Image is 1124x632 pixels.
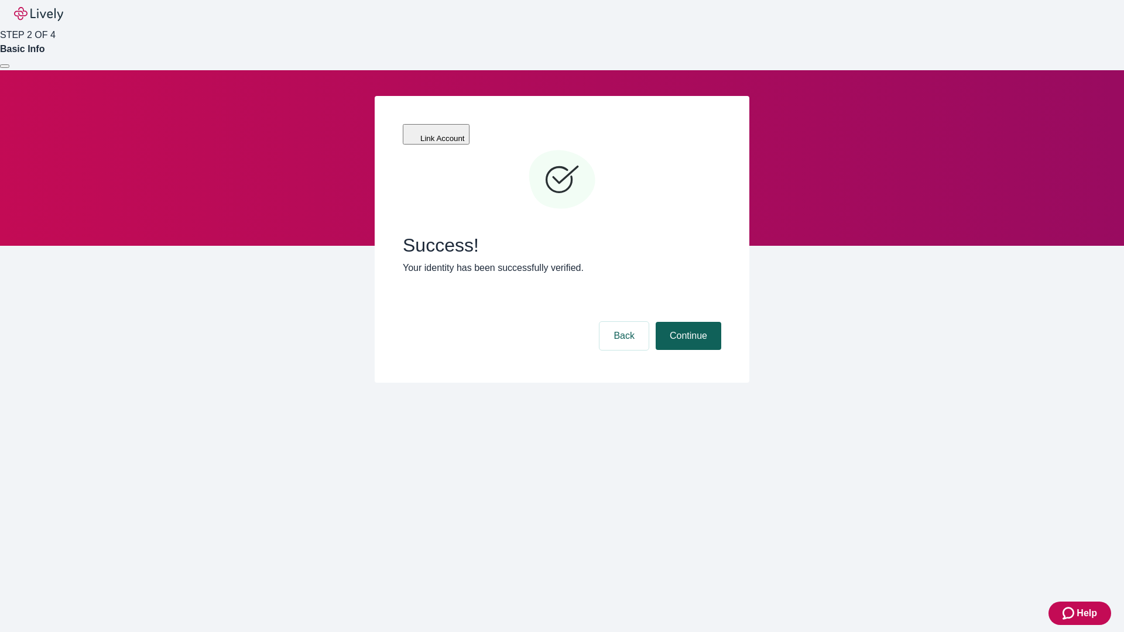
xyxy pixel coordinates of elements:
svg: Checkmark icon [527,145,597,215]
img: Lively [14,7,63,21]
button: Zendesk support iconHelp [1048,602,1111,625]
span: Help [1077,606,1097,620]
button: Link Account [403,124,470,145]
svg: Zendesk support icon [1063,606,1077,620]
button: Back [599,322,649,350]
p: Your identity has been successfully verified. [403,261,721,275]
span: Success! [403,234,721,256]
button: Continue [656,322,721,350]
